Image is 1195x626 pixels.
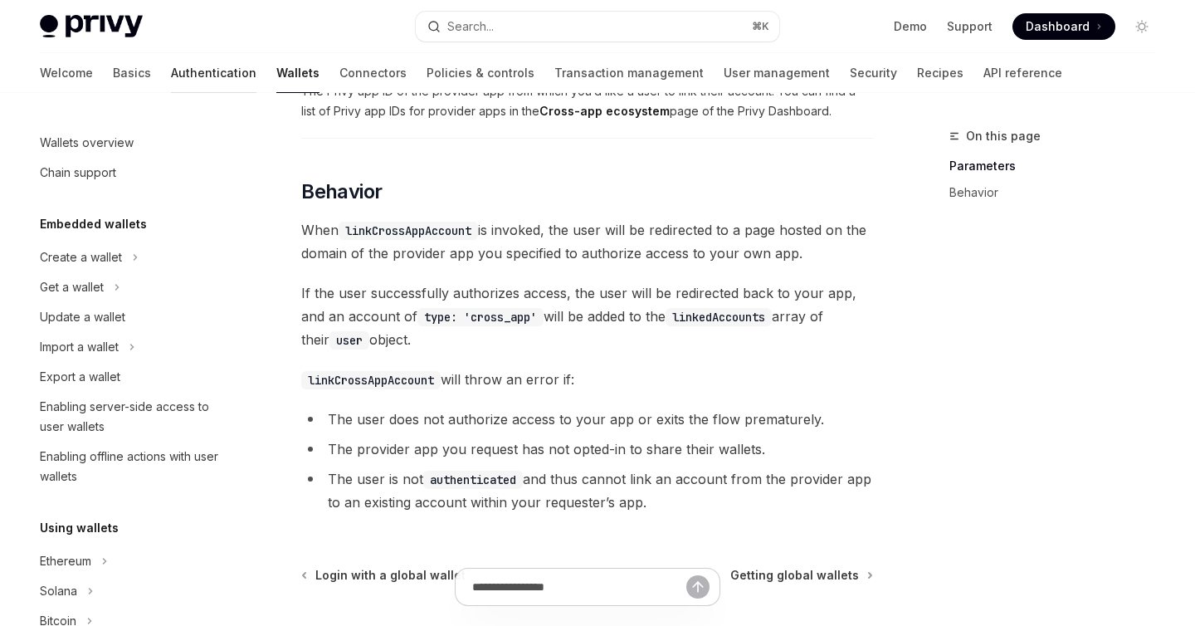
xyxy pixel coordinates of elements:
[1012,13,1115,40] a: Dashboard
[40,551,91,571] div: Ethereum
[40,277,104,297] div: Get a wallet
[301,438,873,461] li: The provider app you request has not opted-in to share their wallets.
[1129,13,1155,40] button: Toggle dark mode
[850,53,897,93] a: Security
[27,576,239,606] button: Solana
[423,471,523,489] code: authenticated
[752,20,769,33] span: ⌘ K
[417,308,544,326] code: type: 'cross_app'
[27,272,239,302] button: Get a wallet
[329,331,369,350] code: user
[301,371,441,389] code: linkCrossAppAccount
[554,53,704,93] a: Transaction management
[301,81,873,121] span: The Privy app ID of the provider app from which you’d like a user to link their account. You can ...
[40,397,229,437] div: Enabling server-side access to user wallets
[40,53,93,93] a: Welcome
[301,218,873,265] span: When is invoked, the user will be redirected to a page hosted on the domain of the provider app y...
[40,15,143,38] img: light logo
[40,518,119,538] h5: Using wallets
[894,18,927,35] a: Demo
[947,18,993,35] a: Support
[27,442,239,492] a: Enabling offline actions with user wallets
[339,222,478,240] code: linkCrossAppAccount
[27,302,239,332] a: Update a wallet
[666,308,772,326] code: linkedAccounts
[27,128,239,158] a: Wallets overview
[301,281,873,351] span: If the user successfully authorizes access, the user will be redirected back to your app, and an ...
[966,126,1041,146] span: On this page
[27,392,239,442] a: Enabling server-side access to user wallets
[301,179,382,205] span: Behavior
[40,133,134,153] div: Wallets overview
[40,247,122,267] div: Create a wallet
[113,53,151,93] a: Basics
[539,104,670,118] strong: Cross-app ecosystem
[447,17,494,37] div: Search...
[301,368,873,391] span: will throw an error if:
[427,53,534,93] a: Policies & controls
[40,337,119,357] div: Import a wallet
[917,53,963,93] a: Recipes
[27,546,239,576] button: Ethereum
[416,12,778,42] button: Search...⌘K
[276,53,319,93] a: Wallets
[686,575,710,599] button: Send message
[40,163,116,183] div: Chain support
[949,153,1168,179] a: Parameters
[27,242,239,272] button: Create a wallet
[40,367,120,387] div: Export a wallet
[27,362,239,392] a: Export a wallet
[949,179,1168,206] a: Behavior
[472,569,686,605] input: Ask a question...
[339,53,407,93] a: Connectors
[40,581,77,601] div: Solana
[724,53,830,93] a: User management
[301,467,873,514] li: The user is not and thus cannot link an account from the provider app to an existing account with...
[27,158,239,188] a: Chain support
[40,307,125,327] div: Update a wallet
[40,447,229,487] div: Enabling offline actions with user wallets
[171,53,256,93] a: Authentication
[27,332,239,362] button: Import a wallet
[301,408,873,431] li: The user does not authorize access to your app or exits the flow prematurely.
[1026,18,1090,35] span: Dashboard
[40,214,147,234] h5: Embedded wallets
[983,53,1062,93] a: API reference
